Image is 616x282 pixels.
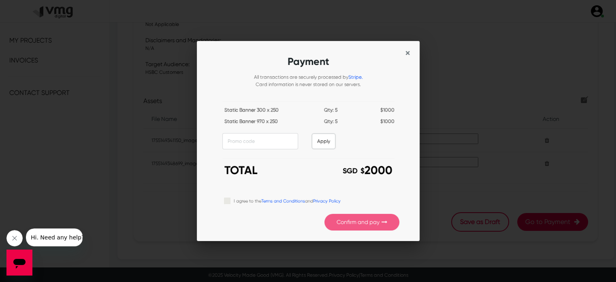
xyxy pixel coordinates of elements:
div: Static Banner 300 x 250 [224,106,309,117]
iframe: Close message [6,230,23,246]
input: Promo code [222,133,298,149]
div: Static Banner 970 x 250 [224,117,309,129]
button: Apply [311,133,335,149]
span: Hi. Need any help? [5,6,58,12]
button: Confirm and pay [324,214,399,230]
a: Privacy Policy [313,198,341,204]
span: $ [380,118,383,124]
button: Close [405,48,410,58]
iframe: Message from company [26,228,83,246]
div: Qty: 5 [309,117,352,129]
span: SGD [342,166,357,175]
label: I agree to the and [234,196,341,205]
h2: Payment [222,54,394,73]
span: × [405,47,410,59]
div: All transactions are securely processed by Card information is never stored on our servers. [222,73,394,96]
div: Qty: 5 [309,106,352,117]
a: Terms and Conditions [261,198,305,204]
a: Stripe. [348,74,362,80]
span: $ [360,166,364,175]
div: 1000 [352,106,394,117]
h3: 2000 [314,163,392,177]
iframe: Button to launch messaging window [6,250,32,276]
h3: TOTAL [224,163,302,177]
div: 1000 [352,117,394,129]
span: $ [380,107,383,112]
